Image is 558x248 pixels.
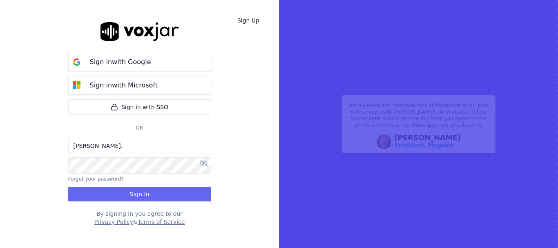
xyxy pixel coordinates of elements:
[395,141,453,150] p: President, Pinpoint
[377,134,391,149] img: Avatar
[133,125,147,131] span: Or
[90,80,158,90] p: Sign in with Microsoft
[68,99,211,115] a: Sign in with SSO
[395,134,461,150] div: [PERSON_NAME]
[69,54,85,70] img: google Sign in button
[68,210,211,226] div: By signing in you agree to our &
[69,77,85,94] img: microsoft Sign in button
[347,102,490,132] p: We reviewed and classified tens of thousands of our post call surveys with [PERSON_NAME]'s AI eva...
[68,176,124,182] button: Forgot your password?
[231,13,266,28] a: Sign Up
[100,22,179,41] img: logo
[90,57,151,67] p: Sign in with Google
[94,218,133,226] button: Privacy Policy
[68,53,211,71] button: Sign inwith Google
[68,76,211,94] button: Sign inwith Microsoft
[138,218,185,226] button: Terms of Service
[68,138,211,154] input: Email
[68,187,211,201] button: Sign In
